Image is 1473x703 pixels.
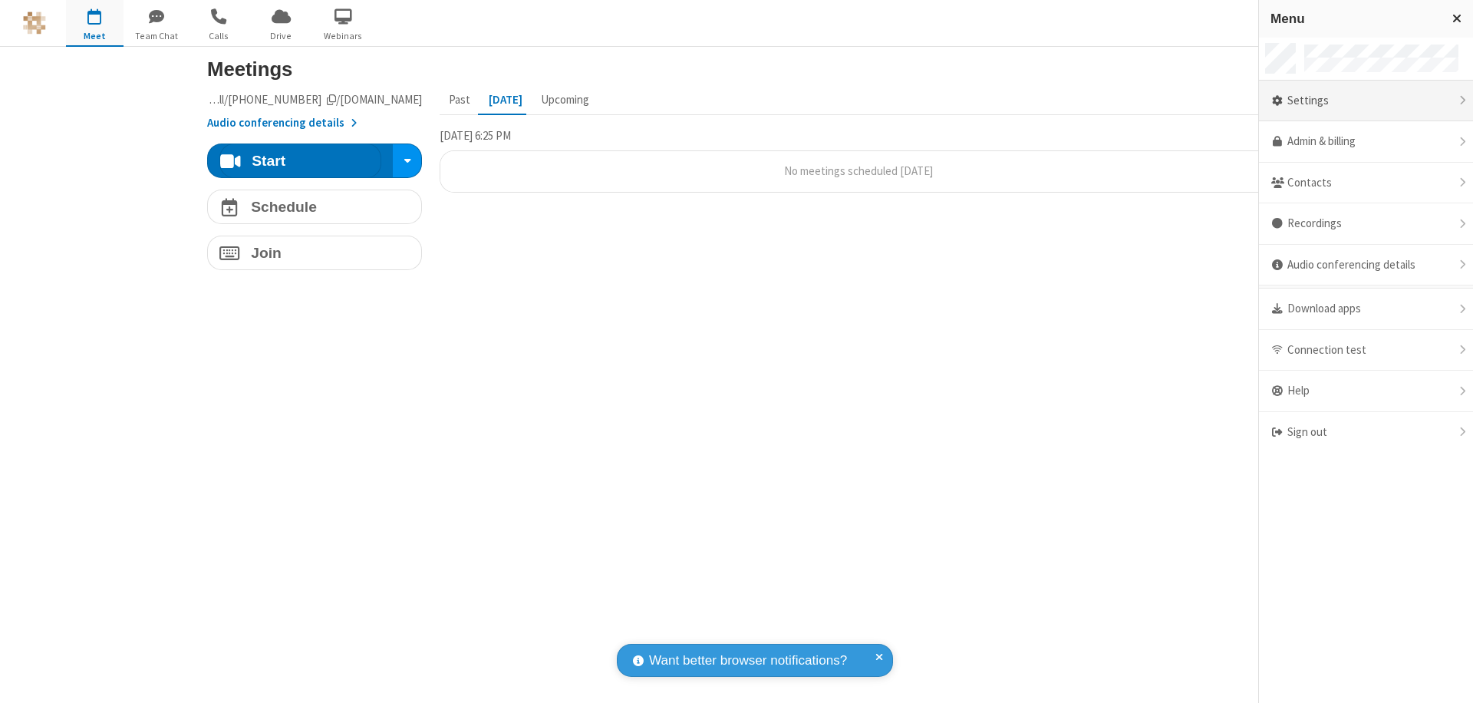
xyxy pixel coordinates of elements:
div: Sign out [1259,412,1473,453]
div: Contacts [1259,163,1473,204]
button: Schedule [207,190,422,224]
h4: Start [252,153,285,168]
span: [DATE] 6:25 PM [440,128,511,143]
div: Recordings [1259,203,1473,245]
span: Drive [252,29,310,43]
span: Calls [190,29,248,43]
span: Copy my meeting room link [183,92,423,107]
div: Settings [1259,81,1473,122]
button: Join [207,236,422,270]
button: Upcoming [532,86,598,115]
h3: Menu [1270,12,1438,26]
section: Today's Meetings [440,127,1278,204]
section: Account details [207,91,422,132]
h4: Schedule [251,200,317,214]
a: Admin & billing [1259,121,1473,163]
button: Audio conferencing details [207,114,357,132]
img: QA Selenium DO NOT DELETE OR CHANGE [23,12,46,35]
span: Webinars [315,29,372,43]
button: Copy my meeting room linkCopy my meeting room link [207,91,422,109]
h4: Join [251,246,282,260]
button: Start [219,144,381,178]
span: No meetings scheduled [DATE] [784,163,933,178]
span: Meet [66,29,124,43]
span: Team Chat [128,29,186,43]
div: Help [1259,371,1473,412]
button: Past [440,86,479,115]
button: [DATE] [479,86,532,115]
div: Download apps [1259,289,1473,330]
div: Connection test [1259,330,1473,371]
span: Want better browser notifications? [649,651,847,671]
div: Start conference options [398,149,416,173]
div: Audio conferencing details [1259,245,1473,286]
h3: Meetings [207,58,1277,80]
